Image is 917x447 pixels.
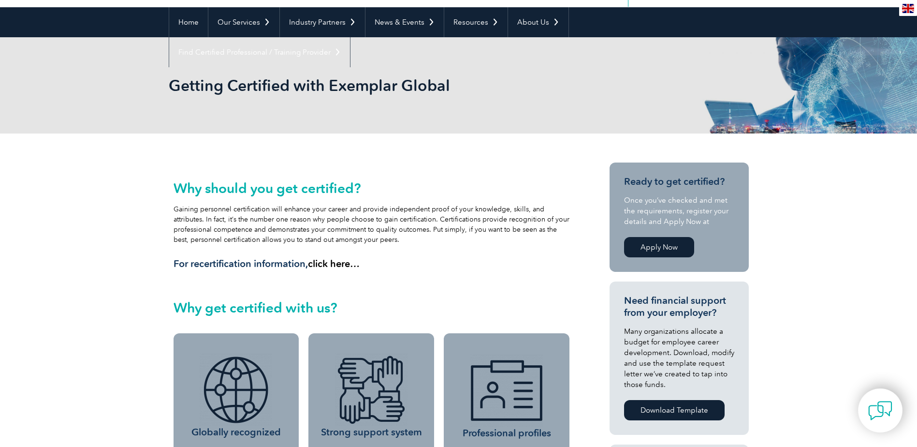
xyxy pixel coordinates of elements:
a: News & Events [365,7,444,37]
a: click here… [308,258,360,269]
h3: For recertification information, [174,258,570,270]
a: Our Services [208,7,279,37]
div: Gaining personnel certification will enhance your career and provide independent proof of your kn... [174,180,570,270]
h3: Globally recognized [181,354,292,438]
a: Resources [444,7,508,37]
a: Find Certified Professional / Training Provider [169,37,350,67]
img: contact-chat.png [868,399,892,423]
h1: Getting Certified with Exemplar Global [169,76,540,95]
p: Many organizations allocate a budget for employee career development. Download, modify and use th... [624,326,734,390]
a: Industry Partners [280,7,365,37]
h2: Why get certified with us? [174,300,570,315]
h3: Strong support system [316,354,427,438]
h3: Professional profiles [452,355,561,439]
p: Once you’ve checked and met the requirements, register your details and Apply Now at [624,195,734,227]
a: Download Template [624,400,725,420]
h2: Why should you get certified? [174,180,570,196]
a: About Us [508,7,568,37]
img: en [902,4,914,13]
a: Apply Now [624,237,694,257]
h3: Need financial support from your employer? [624,295,734,319]
h3: Ready to get certified? [624,176,734,188]
a: Home [169,7,208,37]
